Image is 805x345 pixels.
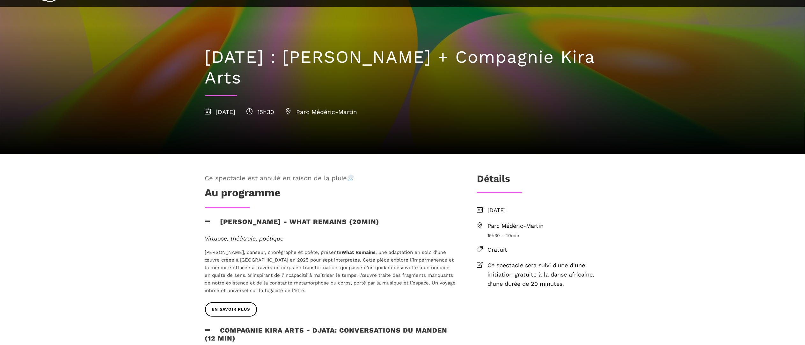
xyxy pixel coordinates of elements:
[205,250,456,294] span: [PERSON_NAME], danseur, chorégraphe et poète, présente , une adaptation en solo d’une œuvre créée...
[205,303,257,317] a: En savoir plus
[205,187,281,203] h1: Au programme
[205,235,284,242] em: Virtuose, théâtrale, poétique
[205,218,380,234] h3: [PERSON_NAME] - What remains (20min)
[487,206,600,215] span: [DATE]
[212,306,250,313] span: En savoir plus
[205,109,236,116] span: [DATE]
[205,47,600,89] h1: [DATE] : [PERSON_NAME] + Compagnie Kira Arts
[487,261,600,289] span: Ce spectacle sera suivi d'une d’une initiation gratuite à la danse africaine, d’une durée de 20 m...
[286,109,357,116] span: Parc Médéric-Martin
[342,250,376,255] strong: What Remains
[487,246,600,255] span: Gratuit
[487,232,600,239] span: 15h30 - 40min
[487,222,600,231] span: Parc Médéric-Martin
[205,327,456,342] h3: Compagnie Kira Arts - Djata: Conversations du Manden (12 min)
[205,173,456,183] span: Ce spectacle est annulé en raison de la pluie
[247,109,274,116] span: 15h30
[348,175,354,181] img: 🌧️
[477,173,510,189] h3: Détails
